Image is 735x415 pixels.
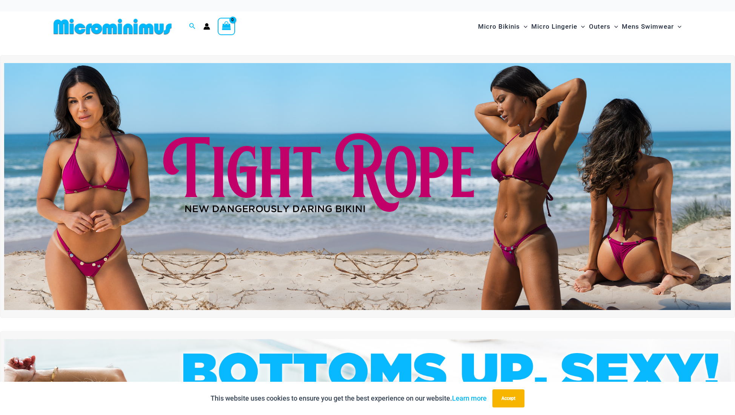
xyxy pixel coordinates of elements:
a: OutersMenu ToggleMenu Toggle [587,15,620,38]
a: Account icon link [203,23,210,30]
span: Menu Toggle [520,17,527,36]
a: Search icon link [189,22,196,31]
button: Accept [492,389,524,407]
nav: Site Navigation [475,14,684,39]
img: Tight Rope Pink Bikini [4,63,731,310]
img: MM SHOP LOGO FLAT [51,18,175,35]
a: View Shopping Cart, empty [218,18,235,35]
span: Micro Lingerie [531,17,577,36]
span: Menu Toggle [674,17,681,36]
span: Mens Swimwear [622,17,674,36]
span: Micro Bikinis [478,17,520,36]
span: Outers [589,17,610,36]
p: This website uses cookies to ensure you get the best experience on our website. [211,393,487,404]
span: Menu Toggle [610,17,618,36]
a: Mens SwimwearMenu ToggleMenu Toggle [620,15,683,38]
a: Micro BikinisMenu ToggleMenu Toggle [476,15,529,38]
a: Learn more [452,394,487,402]
a: Micro LingerieMenu ToggleMenu Toggle [529,15,587,38]
span: Menu Toggle [577,17,585,36]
